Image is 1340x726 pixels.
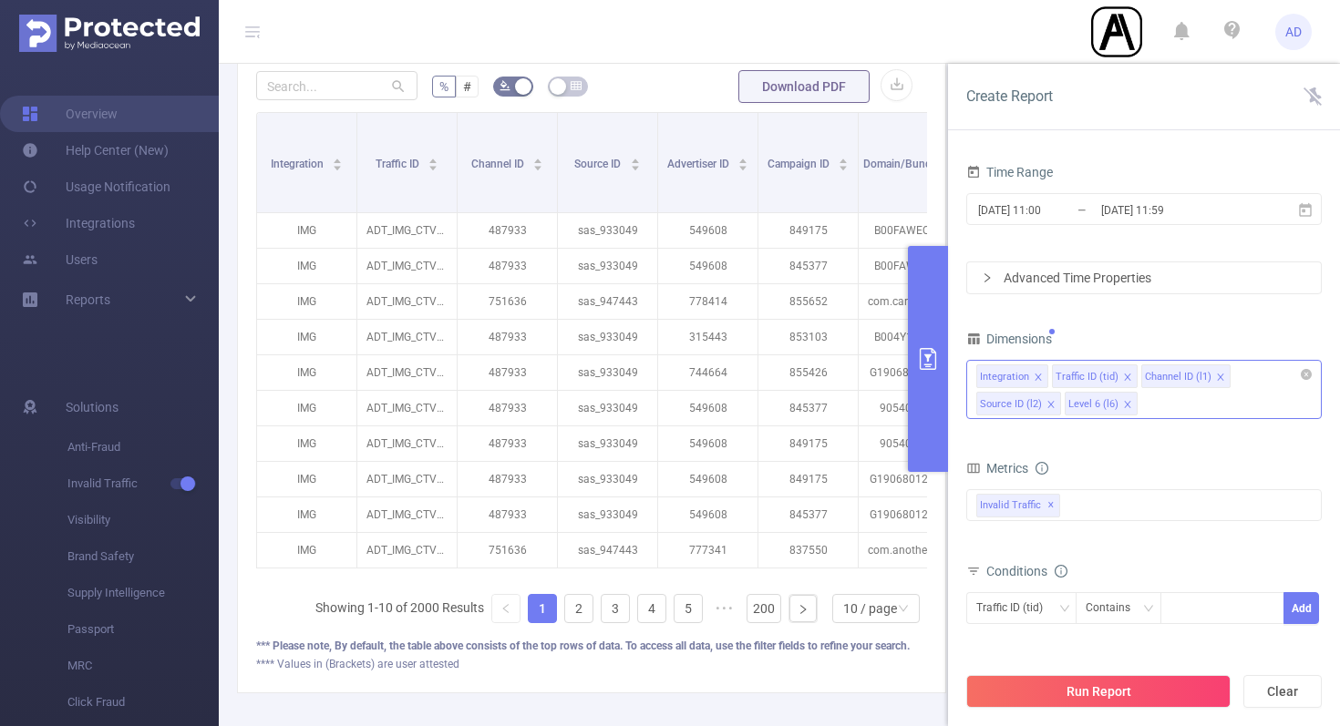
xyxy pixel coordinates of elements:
i: icon: close-circle [1301,369,1312,380]
p: ADT_IMG_CTV_Video [357,355,457,390]
li: 200 [747,594,781,623]
div: Traffic ID (tid) [976,593,1056,623]
div: Contains [1086,593,1143,623]
p: IMG [257,284,356,319]
p: sas_933049 [558,426,657,461]
i: icon: close [1216,373,1225,383]
div: Channel ID (l1) [1145,365,1211,389]
p: 845377 [758,391,858,425]
li: Next 5 Pages [710,594,739,623]
span: Dimensions [966,332,1052,346]
span: Visibility [67,502,219,538]
span: Supply Intelligence [67,575,219,611]
i: icon: close [1034,373,1043,383]
p: B00FAWEQAS [859,213,958,248]
i: icon: caret-up [333,156,343,161]
p: IMG [257,320,356,354]
li: Channel ID (l1) [1141,364,1231,388]
span: Click Fraud [67,684,219,721]
p: 777341 [658,533,758,568]
p: 778414 [658,284,758,319]
p: com.cardgame.solitaire.fishdom [859,284,958,319]
a: Users [22,241,98,278]
p: 315443 [658,320,758,354]
p: IMG [257,213,356,248]
p: 751636 [458,284,557,319]
i: icon: info-circle [1036,462,1048,475]
p: 549608 [658,497,758,532]
span: Traffic ID [376,158,422,170]
p: IMG [257,249,356,283]
p: 549608 [658,462,758,496]
i: icon: caret-down [428,163,438,169]
span: Advertiser ID [667,158,732,170]
span: AD [1285,14,1302,50]
span: Reports [66,292,110,307]
a: 1 [529,595,556,622]
button: Run Report [966,675,1231,708]
span: Time Range [966,165,1053,179]
i: icon: caret-up [630,156,640,161]
i: icon: caret-down [533,163,543,169]
a: Usage Notification [22,169,170,205]
a: 200 [747,595,780,622]
p: ADT_IMG_CTV_Video [357,462,457,496]
p: G19068012619 [859,355,958,390]
p: 487933 [458,497,557,532]
div: **** Values in (Brackets) are user attested [256,656,927,672]
span: Create Report [966,87,1053,105]
input: Start date [976,198,1124,222]
p: 487933 [458,249,557,283]
div: Integration [980,365,1029,389]
div: Sort [737,156,748,167]
i: icon: down [1059,603,1070,616]
p: 853103 [758,320,858,354]
span: Integration [271,158,326,170]
a: 3 [602,595,629,622]
span: # [463,79,471,94]
p: sas_933049 [558,497,657,532]
i: icon: down [898,603,909,616]
li: Next Page [789,594,818,623]
li: 3 [601,594,630,623]
a: Overview [22,96,118,132]
a: 5 [675,595,702,622]
p: ADT_IMG_CTV_Video [357,249,457,283]
button: Add [1283,592,1319,624]
span: Source ID [574,158,624,170]
div: Sort [428,156,438,167]
p: 849175 [758,213,858,248]
p: 487933 [458,391,557,425]
p: 905401434 [859,391,958,425]
div: 10 / page [843,595,897,622]
div: Sort [630,156,641,167]
p: ADT_IMG_CTV_Video [357,320,457,354]
p: 487933 [458,426,557,461]
p: sas_933049 [558,462,657,496]
div: Traffic ID (tid) [1056,365,1118,389]
p: ADT_IMG_CTV_Video [357,497,457,532]
i: icon: right [798,604,809,615]
span: Conditions [986,564,1067,578]
div: Sort [532,156,543,167]
p: ADT_IMG_CTV_Video [357,391,457,425]
li: 1 [528,594,557,623]
input: End date [1099,198,1247,222]
p: 744664 [658,355,758,390]
i: icon: close [1123,400,1132,411]
span: Invalid Traffic [67,465,219,502]
p: 845377 [758,249,858,283]
p: 487933 [458,355,557,390]
span: Passport [67,611,219,648]
span: Metrics [966,461,1028,475]
p: 849175 [758,426,858,461]
p: sas_933049 [558,320,657,354]
p: G19068012619 [859,462,958,496]
p: IMG [257,426,356,461]
span: Channel ID [471,158,527,170]
button: Clear [1243,675,1322,708]
i: icon: table [571,80,582,91]
span: Brand Safety [67,538,219,575]
p: 837550 [758,533,858,568]
p: IMG [257,533,356,568]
